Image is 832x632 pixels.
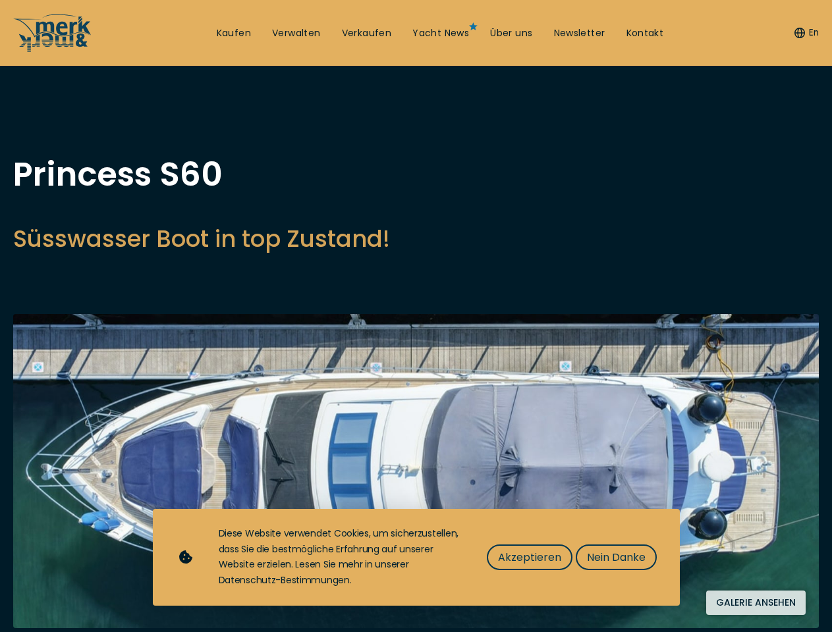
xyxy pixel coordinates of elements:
[217,27,251,40] a: Kaufen
[412,27,469,40] a: Yacht News
[272,27,321,40] a: Verwalten
[587,549,646,566] span: Nein Danke
[576,544,657,570] button: Nein Danke
[219,573,350,587] a: Datenschutz-Bestimmungen
[626,27,664,40] a: Kontakt
[706,591,806,615] button: Galerie ansehen
[13,314,819,628] img: Merk&Merk
[554,27,605,40] a: Newsletter
[13,223,390,255] h2: Süsswasser Boot in top Zustand!
[794,26,819,39] button: En
[498,549,561,566] span: Akzeptieren
[487,544,572,570] button: Akzeptieren
[342,27,392,40] a: Verkaufen
[219,526,460,589] div: Diese Website verwendet Cookies, um sicherzustellen, dass Sie die bestmögliche Erfahrung auf unse...
[13,158,390,191] h1: Princess S60
[490,27,532,40] a: Über uns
